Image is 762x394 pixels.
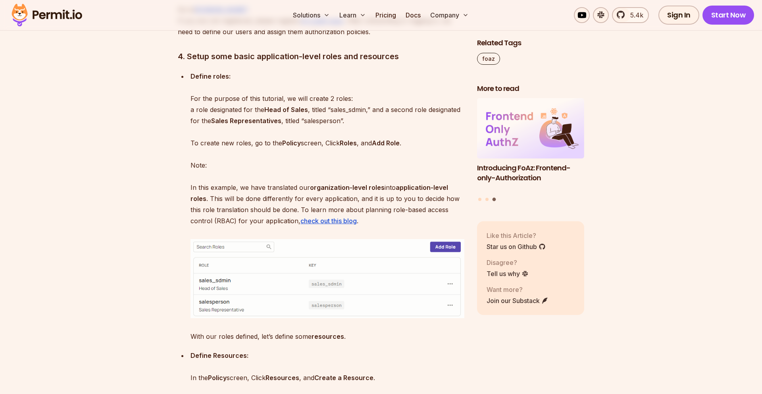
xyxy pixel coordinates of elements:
a: Sign In [658,6,699,25]
li: 3 of 3 [477,98,584,193]
button: Go to slide 2 [485,198,489,201]
a: Join our Substack [487,296,548,305]
img: Permit logo [8,2,86,29]
img: Introducing FoAz: Frontend-only-Authorization [477,98,584,159]
button: Go to slide 1 [478,198,481,201]
strong: Head of Sales [264,106,308,114]
strong: organization-level roles [310,183,385,191]
p: Want more? [487,285,548,294]
strong: Roles [340,139,357,147]
a: Pricing [372,7,399,23]
p: With our roles defined, let’s define some . [190,331,464,342]
button: Company [427,7,472,23]
button: Go to slide 3 [492,198,496,201]
strong: Add Role [372,139,400,147]
button: Learn [336,7,369,23]
strong: Resources [266,374,299,382]
h2: More to read [477,84,584,94]
a: check out this blog [300,217,357,225]
h2: Related Tags [477,38,584,48]
strong: Policy [282,139,301,147]
strong: Create a Resource [314,374,373,382]
a: Tell us why [487,269,529,278]
a: Introducing FoAz: Frontend-only-AuthorizationIntroducing FoAz: Frontend-only-Authorization [477,98,584,193]
strong: application-level roles [190,183,448,203]
strong: Define Resources: [190,352,248,359]
strong: Define roles: [190,72,231,80]
a: Docs [402,7,424,23]
p: For the purpose of this tutorial, we will create 2 roles: a role designated for the , titled “sal... [190,71,464,226]
span: 5.4k [625,10,643,20]
p: Like this Article? [487,231,546,240]
strong: resources [312,332,344,340]
strong: Sales Representatives [211,117,281,125]
h3: Introducing FoAz: Frontend-only-Authorization [477,163,584,183]
img: 4.png [190,239,464,318]
a: foaz [477,53,500,65]
a: Start Now [702,6,754,25]
button: Solutions [290,7,333,23]
p: Disagree? [487,258,529,267]
strong: Policy [208,374,227,382]
h3: 4. Setup some basic application-level roles and resources [178,50,464,63]
a: 5.4k [612,7,649,23]
div: Posts [477,98,584,203]
a: Star us on Github [487,242,546,251]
